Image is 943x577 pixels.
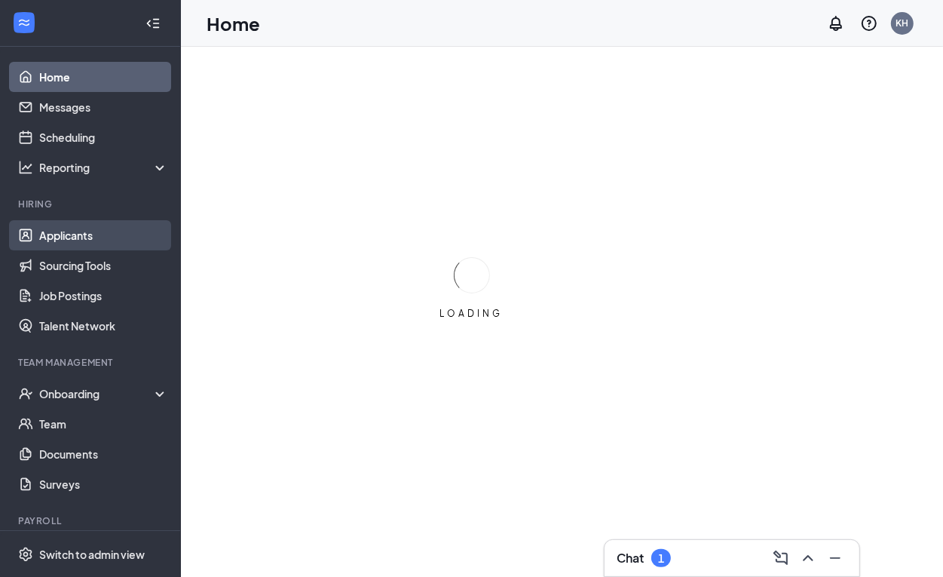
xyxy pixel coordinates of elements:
svg: UserCheck [18,386,33,401]
a: Sourcing Tools [39,250,168,281]
a: Messages [39,92,168,122]
svg: QuestionInfo [860,14,878,32]
a: Documents [39,439,168,469]
div: Onboarding [39,386,155,401]
a: Surveys [39,469,168,499]
button: ComposeMessage [769,546,793,570]
div: Team Management [18,356,165,369]
h3: Chat [617,550,644,566]
svg: Notifications [827,14,845,32]
div: KH [896,17,909,29]
h1: Home [207,11,260,36]
a: Applicants [39,220,168,250]
button: ChevronUp [796,546,820,570]
button: Minimize [823,546,847,570]
a: Job Postings [39,281,168,311]
div: Switch to admin view [39,547,145,562]
svg: Minimize [826,549,844,567]
svg: WorkstreamLogo [17,15,32,30]
svg: Analysis [18,160,33,175]
a: Home [39,62,168,92]
a: Talent Network [39,311,168,341]
a: Scheduling [39,122,168,152]
div: 1 [658,552,664,565]
svg: Settings [18,547,33,562]
svg: Collapse [145,16,161,31]
div: Hiring [18,198,165,210]
a: Team [39,409,168,439]
div: Payroll [18,514,165,527]
svg: ChevronUp [799,549,817,567]
svg: ComposeMessage [772,549,790,567]
div: Reporting [39,160,169,175]
div: LOADING [434,307,510,320]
